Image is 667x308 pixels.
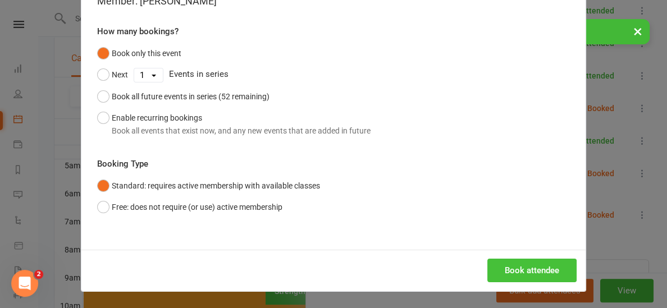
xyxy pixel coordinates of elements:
label: Booking Type [97,157,148,171]
label: How many bookings? [97,25,179,38]
button: Book only this event [97,43,181,64]
iframe: Intercom live chat [11,270,38,297]
div: Events in series [97,64,570,85]
div: Book all events that exist now, and any new events that are added in future [112,125,371,137]
button: Enable recurring bookingsBook all events that exist now, and any new events that are added in future [97,107,371,141]
button: Next [97,64,128,85]
button: Standard: requires active membership with available classes [97,175,320,196]
div: Book all future events in series (52 remaining) [112,90,269,103]
button: Free: does not require (or use) active membership [97,196,282,218]
button: Book all future events in series (52 remaining) [97,86,269,107]
span: 2 [34,270,43,279]
button: Book attendee [487,259,577,282]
